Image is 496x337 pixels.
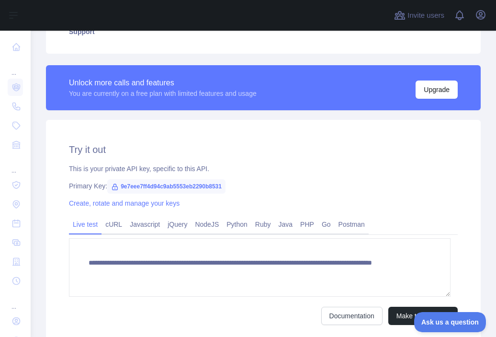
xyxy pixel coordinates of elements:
[164,217,191,232] a: jQuery
[251,217,275,232] a: Ruby
[223,217,251,232] a: Python
[388,307,458,325] button: Make test request
[57,21,469,42] a: Support
[318,217,335,232] a: Go
[107,179,225,194] span: 9e7eee7ff4d94c9ab5553eb2290b8531
[392,8,446,23] button: Invite users
[69,199,180,207] a: Create, rotate and manage your keys
[69,77,257,89] div: Unlock more calls and features
[321,307,383,325] a: Documentation
[335,217,369,232] a: Postman
[191,217,223,232] a: NodeJS
[69,89,257,98] div: You are currently on a free plan with limited features and usage
[101,217,126,232] a: cURL
[69,181,458,191] div: Primary Key:
[275,217,297,232] a: Java
[296,217,318,232] a: PHP
[69,164,458,174] div: This is your private API key, specific to this API.
[8,291,23,311] div: ...
[126,217,164,232] a: Javascript
[8,58,23,77] div: ...
[69,217,101,232] a: Live test
[414,312,486,332] iframe: Toggle Customer Support
[69,143,458,156] h2: Try it out
[407,10,444,21] span: Invite users
[416,81,458,99] button: Upgrade
[8,155,23,174] div: ...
